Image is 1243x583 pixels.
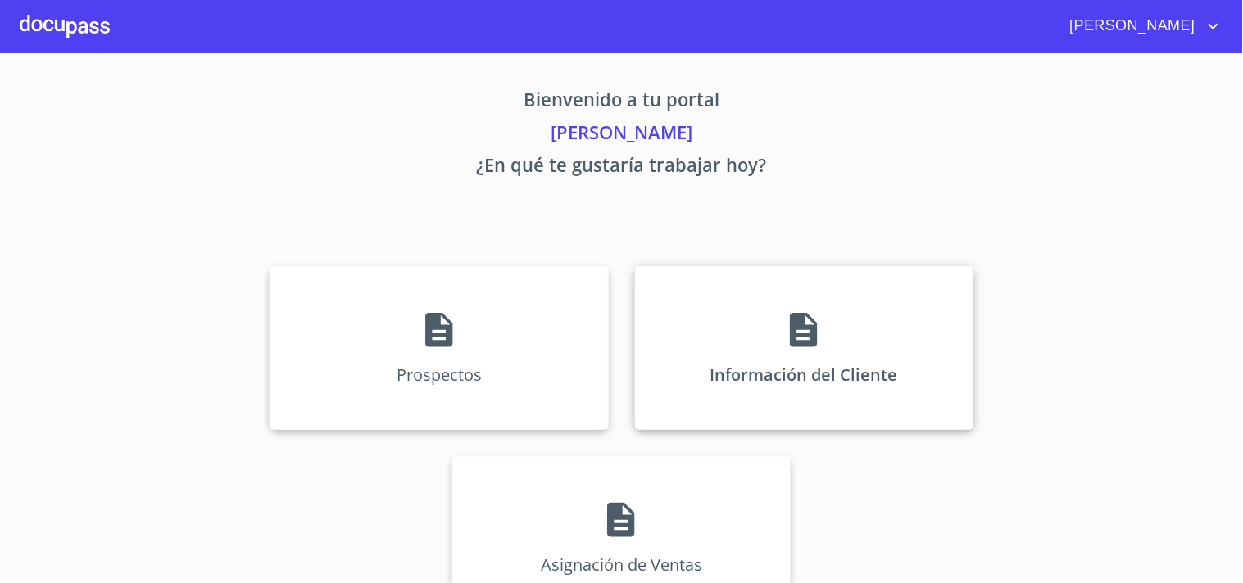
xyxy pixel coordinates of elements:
button: account of current user [1058,13,1223,39]
p: Asignación de Ventas [541,554,702,576]
span: [PERSON_NAME] [1058,13,1204,39]
p: Bienvenido a tu portal [117,86,1127,119]
p: ¿En qué te gustaría trabajar hoy? [117,151,1127,184]
p: [PERSON_NAME] [117,119,1127,151]
p: Prospectos [397,364,482,386]
p: Información del Cliente [710,364,898,386]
